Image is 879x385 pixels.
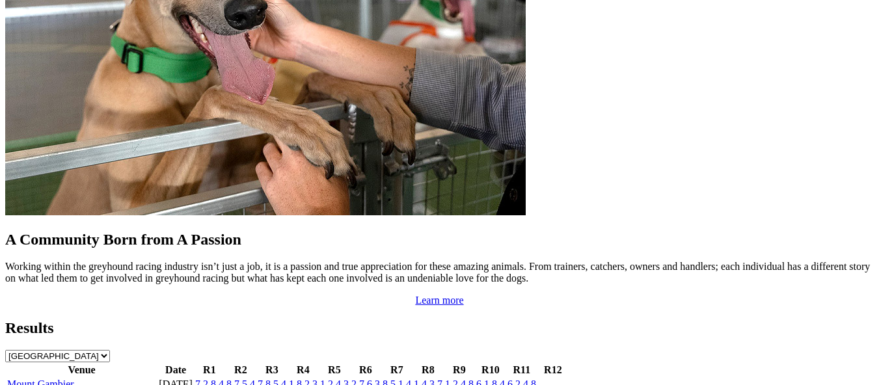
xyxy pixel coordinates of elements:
th: R6 [351,364,381,377]
a: Learn more [415,295,463,306]
p: Working within the greyhound racing industry isn’t just a job, it is a passion and true appreciat... [5,261,874,284]
th: R3 [257,364,287,377]
th: R8 [413,364,443,377]
th: R1 [195,364,224,377]
h2: A Community Born from A Passion [5,231,874,248]
th: Date [158,364,193,377]
th: R2 [226,364,256,377]
th: R11 [507,364,537,377]
th: R7 [382,364,412,377]
th: R4 [288,364,318,377]
th: R9 [444,364,474,377]
th: R5 [319,364,349,377]
th: R10 [476,364,506,377]
th: Venue [7,364,157,377]
h2: Results [5,319,874,337]
th: R12 [538,364,568,377]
